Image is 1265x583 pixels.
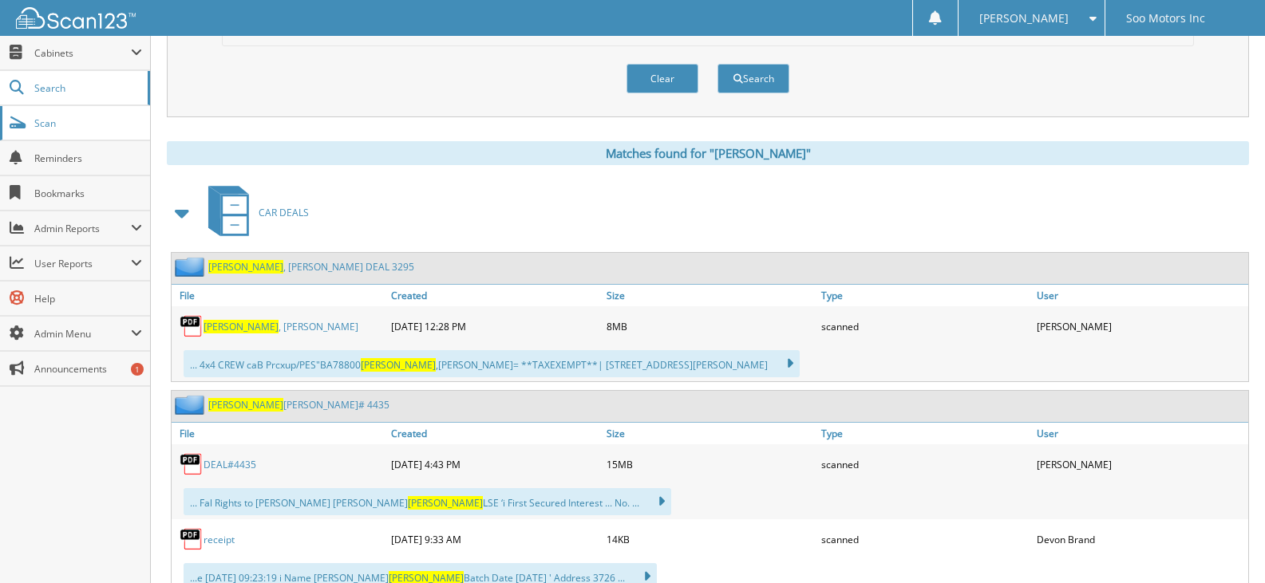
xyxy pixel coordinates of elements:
[979,14,1069,23] span: [PERSON_NAME]
[172,423,387,444] a: File
[34,187,142,200] span: Bookmarks
[717,64,789,93] button: Search
[34,46,131,60] span: Cabinets
[1126,14,1205,23] span: Soo Motors Inc
[204,320,358,333] a: [PERSON_NAME], [PERSON_NAME]
[204,533,235,546] a: receipt
[817,423,1033,444] a: Type
[34,222,131,235] span: Admin Reports
[259,206,309,219] span: CAR DEALS
[34,81,140,95] span: Search
[184,488,671,515] div: ... Fal Rights to [PERSON_NAME] [PERSON_NAME] LSE ‘i First Secured Interest ... No. ...
[1033,423,1248,444] a: User
[817,285,1033,306] a: Type
[387,310,603,342] div: [DATE] 12:28 PM
[817,523,1033,555] div: scanned
[131,363,144,376] div: 1
[167,141,1249,165] div: Matches found for "[PERSON_NAME]"
[34,257,131,270] span: User Reports
[627,64,698,93] button: Clear
[208,398,389,412] a: [PERSON_NAME][PERSON_NAME]# 4435
[199,181,309,244] a: CAR DEALS
[1033,523,1248,555] div: Devon Brand
[34,292,142,305] span: Help
[208,398,283,412] span: [PERSON_NAME]
[16,7,136,29] img: scan123-logo-white.svg
[34,116,142,130] span: Scan
[603,523,818,555] div: 14KB
[1033,448,1248,480] div: [PERSON_NAME]
[1033,285,1248,306] a: User
[180,314,204,338] img: PDF.png
[172,285,387,306] a: File
[1185,506,1265,583] iframe: Chat Widget
[204,458,256,471] a: DEAL#4435
[175,395,208,415] img: folder2.png
[387,285,603,306] a: Created
[387,448,603,480] div: [DATE] 4:43 PM
[208,260,283,274] span: [PERSON_NAME]
[361,358,436,372] span: [PERSON_NAME]
[1033,310,1248,342] div: [PERSON_NAME]
[180,452,204,476] img: PDF.png
[34,362,142,376] span: Announcements
[603,285,818,306] a: Size
[204,320,279,333] span: [PERSON_NAME]
[387,523,603,555] div: [DATE] 9:33 AM
[408,496,483,510] span: [PERSON_NAME]
[603,448,818,480] div: 15MB
[34,327,131,341] span: Admin Menu
[180,527,204,551] img: PDF.png
[387,423,603,444] a: Created
[184,350,800,377] div: ... 4x4 CREW caB Prcxup/PES"BA78800 ,[PERSON_NAME]= **TAXEXEMPT**| [STREET_ADDRESS][PERSON_NAME]
[603,423,818,444] a: Size
[208,260,414,274] a: [PERSON_NAME], [PERSON_NAME] DEAL 3295
[175,257,208,277] img: folder2.png
[34,152,142,165] span: Reminders
[603,310,818,342] div: 8MB
[817,448,1033,480] div: scanned
[817,310,1033,342] div: scanned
